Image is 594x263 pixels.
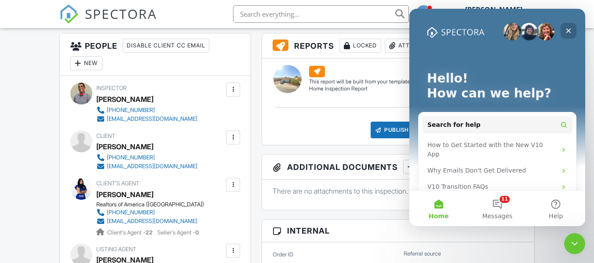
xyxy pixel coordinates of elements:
[96,85,127,91] span: Inspector
[96,208,197,217] a: [PHONE_NUMBER]
[107,163,197,170] div: [EMAIL_ADDRESS][DOMAIN_NAME]
[96,106,197,115] a: [PHONE_NUMBER]
[107,154,155,161] div: [PHONE_NUMBER]
[96,153,197,162] a: [PHONE_NUMBER]
[96,201,204,208] div: Realtors of America ([GEOGRAPHIC_DATA])
[59,12,157,30] a: SPECTORA
[262,220,534,242] h3: Internal
[107,107,155,114] div: [PHONE_NUMBER]
[107,218,197,225] div: [EMAIL_ADDRESS][DOMAIN_NAME]
[273,186,523,196] p: There are no attachments to this inspection.
[262,33,534,58] h3: Reports
[96,115,197,123] a: [EMAIL_ADDRESS][DOMAIN_NAME]
[70,56,102,70] div: New
[59,4,79,24] img: The Best Home Inspection Software - Spectora
[96,133,115,139] span: Client
[107,229,154,236] span: Client's Agent -
[564,233,585,254] iframe: Intercom live chat
[107,209,155,216] div: [PHONE_NUMBER]
[123,39,209,53] div: Disable Client CC Email
[157,229,199,236] span: Seller's Agent -
[371,122,426,138] div: Publish All
[233,5,409,23] input: Search everything...
[404,250,441,258] label: Referral source
[96,180,139,187] span: Client's Agent
[385,39,427,53] div: Attach
[409,9,585,226] iframe: Intercom live chat
[107,115,197,122] div: [EMAIL_ADDRESS][DOMAIN_NAME]
[85,4,157,23] span: SPECTORA
[96,93,153,106] div: [PERSON_NAME]
[339,39,381,53] div: Locked
[309,85,454,93] div: Home Inspection Report
[465,5,522,14] div: [PERSON_NAME]
[195,229,199,236] strong: 0
[96,246,136,252] span: Listing Agent
[146,229,153,236] strong: 22
[96,162,197,171] a: [EMAIL_ADDRESS][DOMAIN_NAME]
[262,155,534,180] h3: Additional Documents
[273,251,293,259] label: Order ID
[96,140,153,153] div: [PERSON_NAME]
[96,188,153,201] a: [PERSON_NAME]
[403,160,435,174] div: New
[60,33,251,76] h3: People
[309,78,454,85] div: This report will be built from your template on [DATE] 3:00am
[96,217,197,226] a: [EMAIL_ADDRESS][DOMAIN_NAME]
